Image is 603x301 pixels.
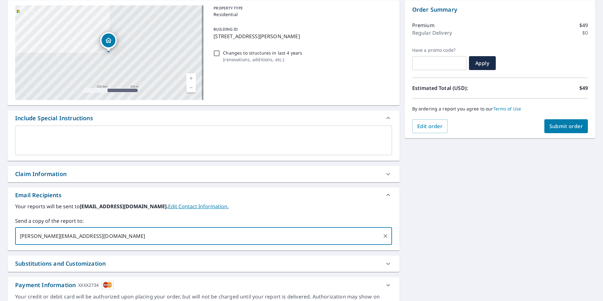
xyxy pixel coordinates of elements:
[579,21,588,29] p: $49
[214,27,238,32] p: BUILDING ID
[15,191,61,199] div: Email Recipients
[15,170,67,178] div: Claim Information
[582,29,588,37] p: $0
[223,56,302,63] p: ( renovations, additions, etc. )
[8,166,400,182] div: Claim Information
[223,50,302,56] p: Changes to structures in last 4 years
[102,281,114,289] img: cardImage
[412,21,435,29] p: Premium
[214,32,389,40] p: [STREET_ADDRESS][PERSON_NAME]
[214,11,389,18] p: Residential
[100,32,117,52] div: Dropped pin, building 1, Residential property, 11806 Demia Ct Meadows Place, TX 77477
[168,203,229,210] a: EditContactInfo
[381,232,390,240] button: Clear
[186,74,196,83] a: Current Level 17, Zoom In
[8,256,400,272] div: Substitutions and Customization
[469,56,496,70] button: Apply
[412,5,588,14] p: Order Summary
[214,5,389,11] p: PROPERTY TYPE
[15,259,106,268] div: Substitutions and Customization
[417,123,443,130] span: Edit order
[15,203,392,210] label: Your reports will be sent to
[15,114,93,122] div: Include Special Instructions
[493,106,521,112] a: Terms of Use
[544,119,588,133] button: Submit order
[8,277,400,293] div: Payment InformationXXXX2734cardImage
[8,187,400,203] div: Email Recipients
[412,47,466,53] label: Have a promo code?
[78,281,99,289] div: XXXX2734
[549,123,583,130] span: Submit order
[412,106,588,112] p: By ordering a report you agree to our
[412,84,500,92] p: Estimated Total (USD):
[80,203,168,210] b: [EMAIL_ADDRESS][DOMAIN_NAME].
[186,83,196,92] a: Current Level 17, Zoom Out
[579,84,588,92] p: $49
[8,110,400,126] div: Include Special Instructions
[15,281,114,289] div: Payment Information
[412,119,448,133] button: Edit order
[15,217,392,225] label: Send a copy of the report to:
[474,60,491,67] span: Apply
[412,29,452,37] p: Regular Delivery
